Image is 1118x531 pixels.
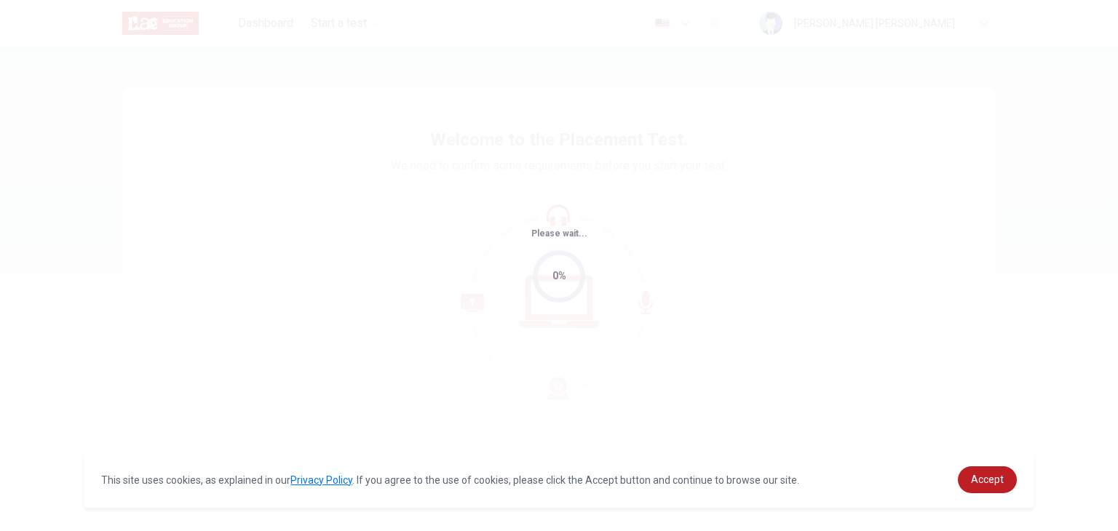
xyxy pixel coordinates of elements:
div: cookieconsent [84,452,1034,508]
a: dismiss cookie message [958,466,1017,493]
a: Privacy Policy [290,474,352,486]
span: This site uses cookies, as explained in our . If you agree to the use of cookies, please click th... [101,474,799,486]
div: 0% [552,268,566,284]
span: Accept [971,474,1004,485]
span: Please wait... [531,228,587,239]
